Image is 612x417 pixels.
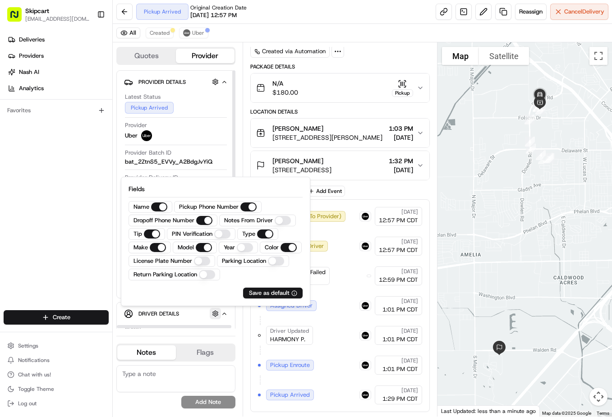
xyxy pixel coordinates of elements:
span: [DATE] [401,238,418,245]
span: [DATE] [401,208,418,215]
div: Package Details [250,63,430,70]
img: uber-new-logo.jpeg [362,213,369,220]
span: Provider Batch ID [125,149,171,157]
img: uber-new-logo.jpeg [362,391,369,399]
span: Settings [18,342,38,349]
label: PIN Verification [172,230,212,238]
button: Pickup [392,79,413,97]
span: [DATE] 12:57 PM [190,11,237,19]
button: Log out [4,397,109,410]
span: [STREET_ADDRESS] [272,165,331,174]
span: Deliveries [19,36,45,44]
span: [DATE] [401,387,418,394]
span: Original Creation Date [190,4,247,11]
span: Nash AI [19,68,39,76]
span: 1:01 PM CDT [382,335,418,344]
a: Analytics [4,81,112,96]
div: Favorites [4,103,109,118]
img: Google [440,405,469,417]
input: Clear [23,58,149,68]
button: Start new chat [153,89,164,100]
span: [DATE] [389,165,413,174]
span: Uber [192,29,204,37]
button: Created [146,27,174,38]
button: Skipcart [25,6,49,15]
button: [PERSON_NAME][STREET_ADDRESS][PERSON_NAME]1:03 PM[DATE] [251,119,429,147]
img: 1736555255976-a54dd68f-1ca7-489b-9aae-adbdc363a1c4 [9,86,25,102]
span: 1:01 PM CDT [382,365,418,373]
button: Notes [117,345,176,360]
button: Reassign [515,4,547,20]
img: uber-new-logo.jpeg [362,332,369,339]
button: N/A$180.00Pickup [251,73,429,102]
span: Provider Details [138,78,186,86]
button: Flags [176,345,235,360]
span: [PERSON_NAME] [272,156,323,165]
span: 12:57 PM CDT [379,246,418,254]
span: Analytics [19,84,44,92]
span: Created [150,29,170,37]
label: Type [242,230,255,238]
button: Provider [176,49,235,63]
div: 3 [541,150,558,167]
label: Pickup Phone Number [179,203,239,211]
span: HARMONY P. [270,335,305,344]
div: 4 [532,147,549,164]
img: Nash [9,9,27,27]
span: Pickup Enroute [270,361,310,369]
span: Create [53,313,70,321]
span: Uber [125,132,138,140]
span: Notifications [18,357,50,364]
span: [DATE] [401,327,418,335]
img: uber-new-logo.jpeg [183,29,190,37]
a: Open this area in Google Maps (opens a new window) [440,405,469,417]
span: bat_2ZtnS5_EVVy_A2BdgJvYiQ [125,158,212,166]
button: Save as default [243,288,303,298]
span: [DATE] [389,133,413,142]
span: Cancel Delivery [564,8,604,16]
button: Show satellite imagery [479,47,529,65]
button: CancelDelivery [550,4,608,20]
button: Chat with us! [4,368,109,381]
label: Dropoff Phone Number [133,216,194,225]
label: Name [133,203,149,211]
img: uber-new-logo.jpeg [141,130,152,141]
button: Provider Details [124,74,228,89]
button: Save as default [249,289,297,297]
a: 📗Knowledge Base [5,127,73,143]
button: Quotes [117,49,176,63]
span: Chat with us! [18,371,51,378]
label: Return Parking Location [133,270,197,279]
span: Provider [125,121,147,129]
label: Color [265,243,279,252]
button: [PERSON_NAME][STREET_ADDRESS]1:32 PM[DATE] [251,151,429,180]
a: Created via Automation [250,45,330,58]
div: Last Updated: less than a minute ago [437,405,540,417]
a: Providers [4,49,112,63]
button: Settings [4,339,109,352]
div: 7 [521,111,538,128]
span: 1:29 PM CDT [382,395,418,403]
span: [STREET_ADDRESS][PERSON_NAME] [272,133,382,142]
button: Create [4,310,109,325]
span: N/A [272,79,298,88]
button: Map camera controls [589,388,607,406]
div: 📗 [9,132,16,139]
span: 12:57 PM CDT [379,216,418,225]
div: Pickup [392,89,413,97]
span: 12:59 PM CDT [379,276,418,284]
a: Powered byPylon [64,152,109,160]
span: Map data ©2025 Google [542,411,591,416]
button: Toggle fullscreen view [589,47,607,65]
span: Latest Status [125,93,161,101]
img: uber-new-logo.jpeg [362,243,369,250]
label: Parking Location [222,257,266,265]
button: [EMAIL_ADDRESS][DOMAIN_NAME] [25,15,90,23]
span: Log out [18,400,37,407]
button: Skipcart[EMAIL_ADDRESS][DOMAIN_NAME] [4,4,93,25]
span: 1:32 PM [389,156,413,165]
